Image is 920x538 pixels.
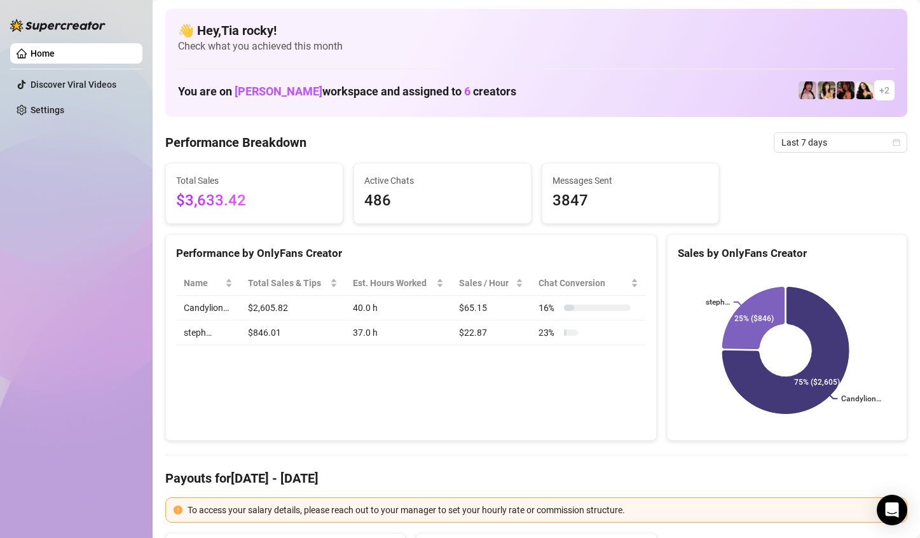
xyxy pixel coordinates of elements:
[31,105,64,115] a: Settings
[165,469,907,487] h4: Payouts for [DATE] - [DATE]
[799,81,816,99] img: cyber
[178,39,895,53] span: Check what you achieved this month
[553,189,709,213] span: 3847
[539,326,559,340] span: 23 %
[178,85,516,99] h1: You are on workspace and assigned to creators
[176,271,240,296] th: Name
[176,245,646,262] div: Performance by OnlyFans Creator
[364,174,521,188] span: Active Chats
[451,296,532,321] td: $65.15
[235,85,322,98] span: [PERSON_NAME]
[240,271,345,296] th: Total Sales & Tips
[364,189,521,213] span: 486
[184,276,223,290] span: Name
[837,81,855,99] img: steph
[353,276,433,290] div: Est. Hours Worked
[176,174,333,188] span: Total Sales
[781,133,900,152] span: Last 7 days
[451,321,532,345] td: $22.87
[678,245,896,262] div: Sales by OnlyFans Creator
[893,139,900,146] span: calendar
[451,271,532,296] th: Sales / Hour
[553,174,709,188] span: Messages Sent
[841,394,881,403] text: Candylion…
[345,321,451,345] td: 37.0 h
[539,276,628,290] span: Chat Conversion
[877,495,907,525] div: Open Intercom Messenger
[31,48,55,59] a: Home
[464,85,470,98] span: 6
[178,22,895,39] h4: 👋 Hey, Tia rocky !
[818,81,835,99] img: Candylion
[531,271,645,296] th: Chat Conversion
[176,296,240,321] td: Candylion…
[10,19,106,32] img: logo-BBDzfeDw.svg
[165,134,306,151] h4: Performance Breakdown
[240,321,345,345] td: $846.01
[705,298,729,307] text: steph…
[856,81,874,99] img: mads
[240,296,345,321] td: $2,605.82
[188,503,899,517] div: To access your salary details, please reach out to your manager to set your hourly rate or commis...
[176,189,333,213] span: $3,633.42
[539,301,559,315] span: 16 %
[248,276,327,290] span: Total Sales & Tips
[174,506,182,514] span: exclamation-circle
[879,83,889,97] span: + 2
[31,79,116,90] a: Discover Viral Videos
[459,276,514,290] span: Sales / Hour
[345,296,451,321] td: 40.0 h
[176,321,240,345] td: steph…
